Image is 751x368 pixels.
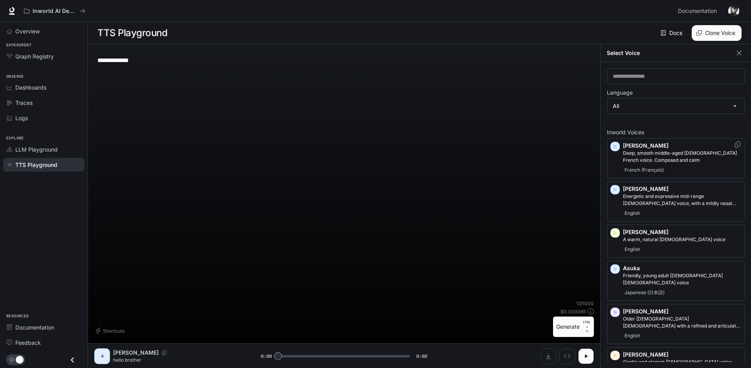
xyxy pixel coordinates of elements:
p: hello brother [113,357,242,363]
a: Logs [3,111,84,125]
p: [PERSON_NAME] [623,185,742,193]
button: Inspect [559,348,575,364]
div: All [607,99,745,114]
button: Shortcuts [94,324,128,337]
button: Clone Voice [692,25,742,41]
p: A warm, natural female voice [623,236,742,243]
p: Asuka [623,264,742,272]
p: CTRL + [583,320,591,329]
span: English [623,245,642,254]
a: Traces [3,96,84,110]
p: Friendly, young adult Japanese female voice [623,272,742,286]
button: Close drawer [64,352,81,368]
p: [PERSON_NAME] [623,308,742,315]
a: Feedback [3,336,84,350]
p: Energetic and expressive mid-range male voice, with a mildly nasal quality [623,193,742,207]
button: Download audio [540,348,556,364]
span: Feedback [15,339,41,347]
p: [PERSON_NAME] [113,349,159,357]
p: ⏎ [583,320,591,334]
h1: TTS Playground [97,25,167,41]
span: Dark mode toggle [16,355,24,364]
span: Graph Registry [15,52,54,60]
button: Copy Voice ID [734,141,742,148]
p: Language [607,90,633,95]
p: [PERSON_NAME] [623,228,742,236]
p: 13 / 1000 [576,300,594,307]
span: Traces [15,99,33,107]
span: English [623,209,642,218]
span: Japanese (日本語) [623,288,666,297]
span: TTS Playground [15,161,57,169]
button: All workspaces [20,3,89,19]
span: 0:00 [261,352,272,360]
a: TTS Playground [3,158,84,172]
p: Inworld Voices [607,130,745,135]
span: Overview [15,27,40,35]
p: Deep, smooth middle-aged male French voice. Composed and calm [623,150,742,164]
a: Documentation [675,3,723,19]
span: English [623,331,642,341]
a: Overview [3,24,84,38]
button: User avatar [726,3,742,19]
span: Logs [15,114,28,122]
span: Dashboards [15,83,46,92]
a: Documentation [3,320,84,334]
span: Documentation [15,323,54,331]
span: Documentation [678,6,717,16]
a: LLM Playground [3,143,84,156]
button: GenerateCTRL +⏎ [553,317,594,337]
p: Inworld AI Demos [33,8,77,15]
a: Dashboards [3,81,84,94]
img: User avatar [728,5,739,16]
p: $ 0.000065 [561,308,586,315]
div: A [96,350,108,363]
button: Copy Voice ID [159,350,170,355]
p: Gentle and elegant female voice [623,359,742,366]
span: LLM Playground [15,145,58,154]
a: Graph Registry [3,49,84,63]
p: [PERSON_NAME] [623,351,742,359]
a: Docs [659,25,685,41]
span: 0:02 [416,352,427,360]
span: French (Français) [623,165,665,175]
p: Older British male with a refined and articulate voice [623,315,742,330]
p: [PERSON_NAME] [623,142,742,150]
